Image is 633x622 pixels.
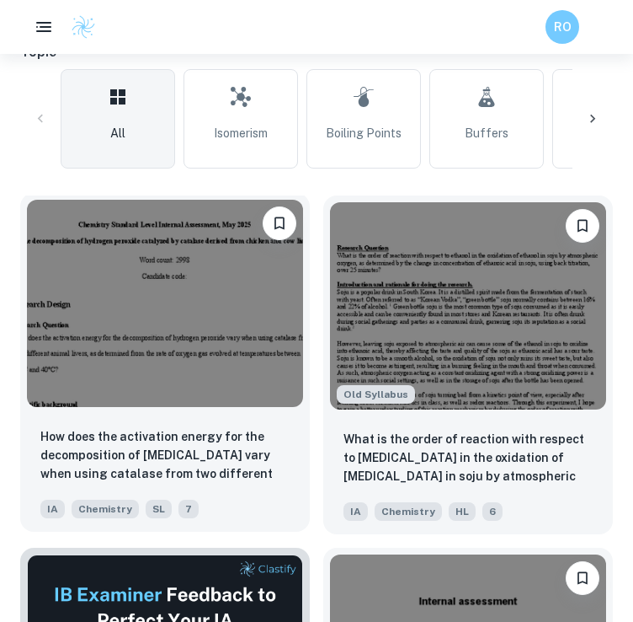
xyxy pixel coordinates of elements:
[323,196,613,534] a: Starting from the May 2025 session, the Chemistry IA requirements have changed. It's OK to refer ...
[566,209,599,243] button: Bookmark
[545,10,579,44] button: RO
[214,124,268,142] span: Isomerism
[146,500,172,518] span: SL
[449,502,476,521] span: HL
[40,427,290,485] p: How does the activation energy for the decomposition of hydrogen peroxide vary when using catalas...
[326,124,402,142] span: Boiling Points
[337,385,415,404] span: Old Syllabus
[343,502,368,521] span: IA
[330,202,606,410] img: Chemistry IA example thumbnail: What is the order of reaction with respe
[553,18,572,36] h6: RO
[465,124,508,142] span: Buffers
[110,124,125,142] span: All
[337,385,415,404] div: Starting from the May 2025 session, the Chemistry IA requirements have changed. It's OK to refer ...
[263,206,296,240] button: Bookmark
[343,430,593,487] p: What is the order of reaction with respect to ethanol in the oxidation of ethanol in soju by atmo...
[61,14,96,40] a: Clastify logo
[27,200,303,407] img: Chemistry IA example thumbnail: How does the activation energy for the d
[71,14,96,40] img: Clastify logo
[20,196,310,534] a: BookmarkHow does the activation energy for the decomposition of hydrogen peroxide vary when using...
[375,502,442,521] span: Chemistry
[40,500,65,518] span: IA
[566,561,599,595] button: Bookmark
[482,502,503,521] span: 6
[72,500,139,518] span: Chemistry
[178,500,199,518] span: 7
